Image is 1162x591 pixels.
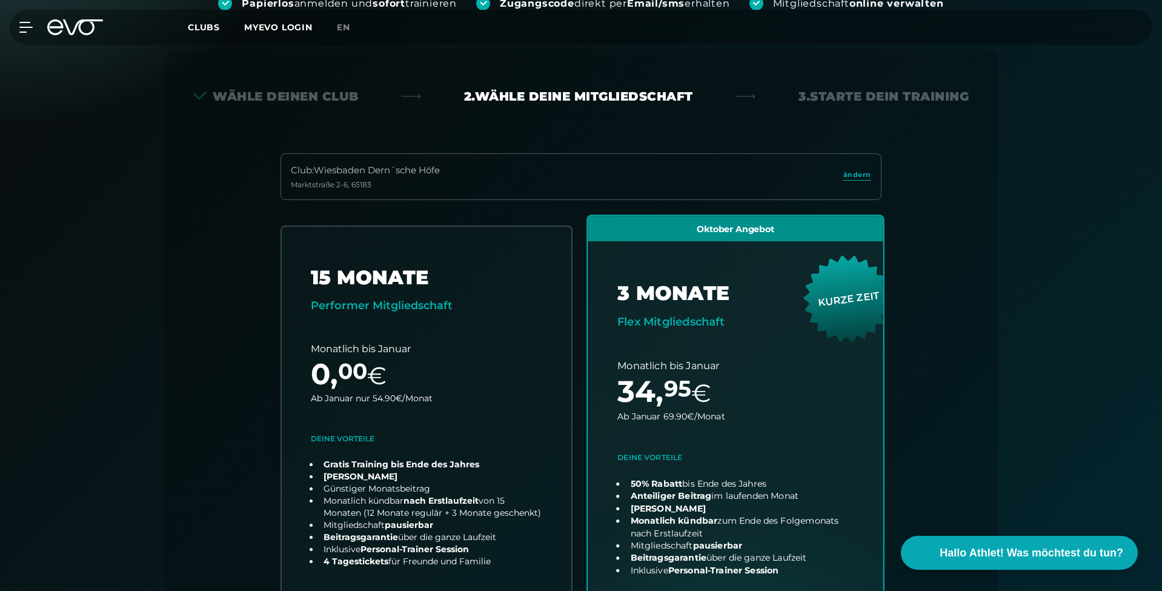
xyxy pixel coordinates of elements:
[843,170,871,180] span: ändern
[291,164,440,178] div: Club : Wiesbaden Dern´sche Höfe
[188,21,244,33] a: Clubs
[337,22,350,33] span: en
[244,22,313,33] a: MYEVO LOGIN
[464,88,693,105] div: 2. Wähle deine Mitgliedschaft
[193,88,359,105] div: Wähle deinen Club
[337,21,365,35] a: en
[798,88,969,105] div: 3. Starte dein Training
[188,22,220,33] span: Clubs
[901,536,1138,570] button: Hallo Athlet! Was möchtest du tun?
[940,545,1123,561] span: Hallo Athlet! Was möchtest du tun?
[291,180,440,190] div: Marktstraße 2-6 , 65183
[843,170,871,184] a: ändern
